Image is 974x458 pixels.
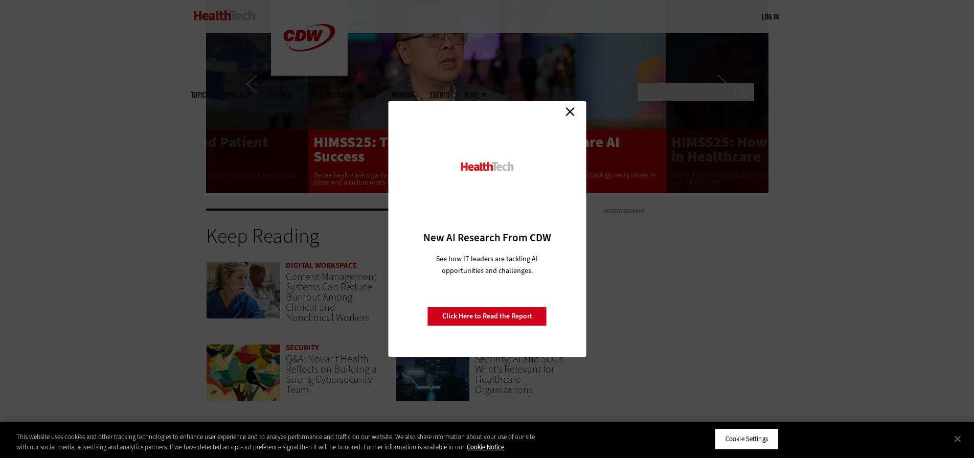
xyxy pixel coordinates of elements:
[946,427,969,450] button: Close
[467,443,504,451] a: More information about your privacy
[16,432,536,452] div: This website uses cookies and other tracking technologies to enhance user experience and to analy...
[562,104,578,119] a: Close
[715,428,779,450] button: Cookie Settings
[459,161,515,172] img: HealthTech_0.png
[427,307,547,326] a: Click Here to Read the Report
[424,253,550,277] p: See how IT leaders are tackling AI opportunities and challenges.
[406,231,568,245] h3: New AI Research From CDW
